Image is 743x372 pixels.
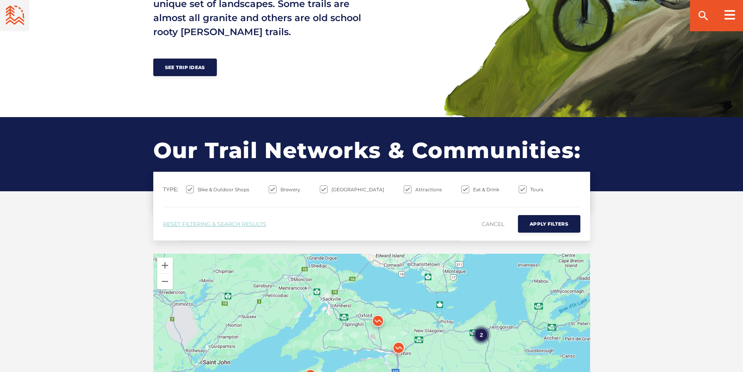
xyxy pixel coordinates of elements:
[320,185,328,193] input: [GEOGRAPHIC_DATA]
[519,185,527,193] input: Tours
[157,274,173,289] button: Zoom out
[461,185,469,193] input: Eat & Drink
[157,258,173,273] button: Zoom in
[163,186,178,193] label: Type:
[165,64,205,70] span: See Trip Ideas
[153,117,590,191] h2: Our Trail Networks & Communities:
[472,325,491,345] div: 2
[332,187,384,192] span: [GEOGRAPHIC_DATA]
[163,221,266,228] a: Reset Filtering & Search Results
[518,215,580,233] button: Apply Filters
[530,221,568,227] span: Apply Filters
[280,187,300,192] span: Brewery
[697,9,709,22] ion-icon: search
[404,185,411,193] input: Attractions
[482,217,504,231] a: Cancel
[473,187,499,192] span: Eat & Drink
[530,187,543,192] span: Tours
[198,187,249,192] span: Bike & Outdoor Shops
[153,59,217,76] a: See Trip Ideas
[186,185,194,193] input: Bike & Outdoor Shops
[415,187,442,192] span: Attractions
[269,185,277,193] input: Brewery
